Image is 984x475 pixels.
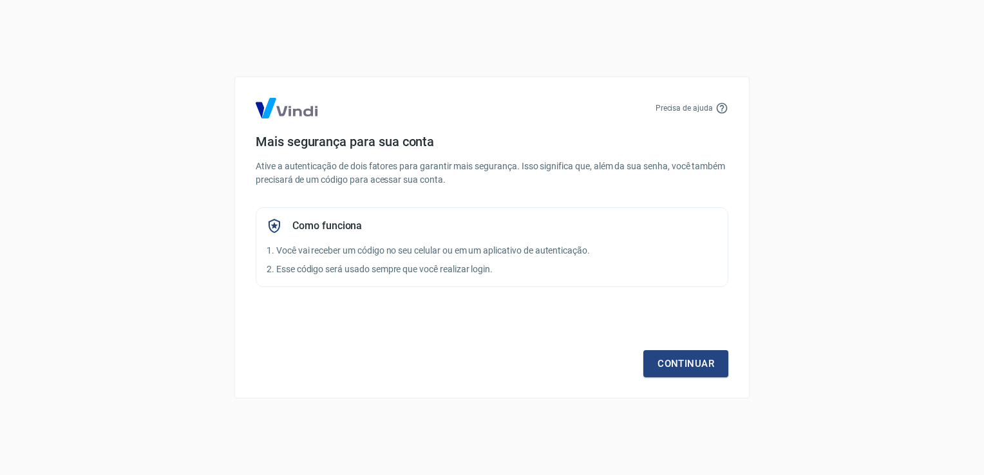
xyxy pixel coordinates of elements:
img: Logo Vind [256,98,317,118]
h4: Mais segurança para sua conta [256,134,728,149]
p: Precisa de ajuda [656,102,713,114]
h5: Como funciona [292,219,362,232]
p: 2. Esse código será usado sempre que você realizar login. [267,263,717,276]
a: Continuar [643,350,728,377]
p: Ative a autenticação de dois fatores para garantir mais segurança. Isso significa que, além da su... [256,160,728,187]
p: 1. Você vai receber um código no seu celular ou em um aplicativo de autenticação. [267,244,717,257]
